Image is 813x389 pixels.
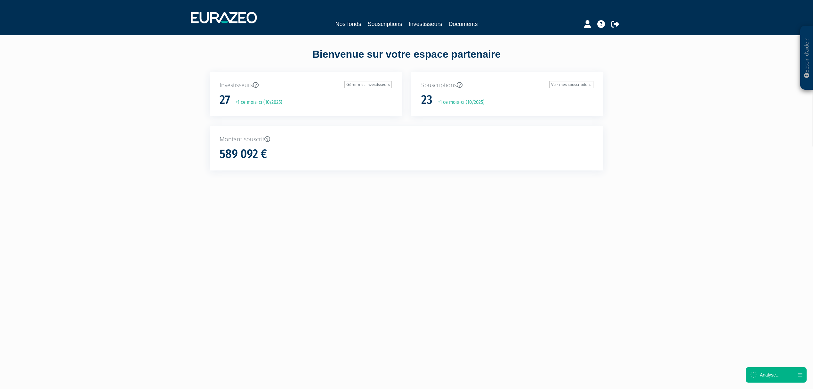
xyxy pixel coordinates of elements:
[421,93,432,107] h1: 23
[409,20,442,29] a: Investisseurs
[433,99,485,106] p: +1 ce mois-ci (10/2025)
[231,99,282,106] p: +1 ce mois-ci (10/2025)
[220,135,593,144] p: Montant souscrit
[344,81,392,88] a: Gérer mes investisseurs
[205,47,608,72] div: Bienvenue sur votre espace partenaire
[220,93,230,107] h1: 27
[220,147,267,161] h1: 589 092 €
[367,20,402,29] a: Souscriptions
[803,29,810,87] p: Besoin d'aide ?
[549,81,593,88] a: Voir mes souscriptions
[449,20,478,29] a: Documents
[191,12,257,23] img: 1732889491-logotype_eurazeo_blanc_rvb.png
[421,81,593,89] p: Souscriptions
[335,20,361,29] a: Nos fonds
[220,81,392,89] p: Investisseurs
